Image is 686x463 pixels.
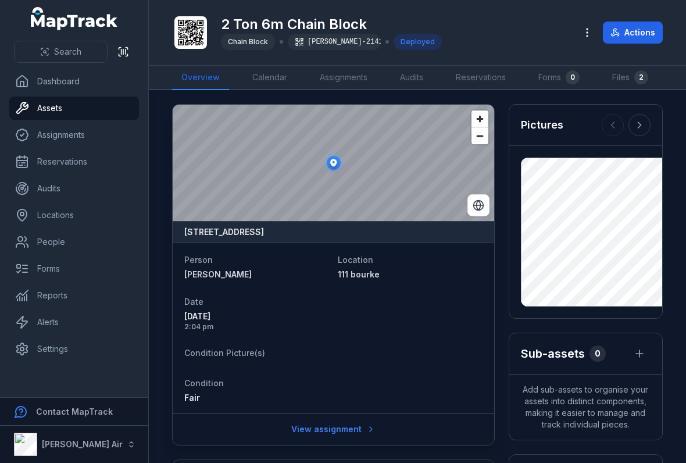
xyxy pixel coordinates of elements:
span: Condition Picture(s) [184,348,265,358]
span: Condition [184,378,224,388]
a: Forms [9,257,139,280]
span: 111 bourke [338,269,380,279]
a: Reservations [446,66,515,90]
a: 111 bourke [338,269,482,280]
span: Date [184,297,203,307]
strong: Contact MapTrack [36,407,113,416]
a: Reports [9,284,139,307]
span: Fair [184,393,200,403]
a: Settings [9,337,139,361]
canvas: Map [173,105,494,221]
div: 2 [634,70,648,84]
a: [PERSON_NAME] [184,269,328,280]
h3: Pictures [521,117,563,133]
a: Audits [391,66,433,90]
div: 0 [589,346,606,362]
a: People [9,230,139,254]
strong: [STREET_ADDRESS] [184,226,264,238]
a: View assignment [284,418,383,440]
time: 25/6/2025, 2:04:00 pm [184,311,328,332]
div: Deployed [394,34,442,50]
button: Search [14,41,108,63]
a: MapTrack [31,7,118,30]
span: Search [54,46,81,58]
a: Files2 [603,66,658,90]
h1: 2 Ton 6m Chain Block [221,15,442,34]
span: Location [338,255,373,265]
button: Zoom out [471,127,488,144]
a: Forms0 [529,66,589,90]
a: Assignments [310,66,377,90]
span: [DATE] [184,311,328,322]
a: Dashboard [9,70,139,93]
a: Locations [9,204,139,227]
span: Chain Block [228,37,268,46]
div: 0 [566,70,580,84]
a: Calendar [243,66,296,90]
button: Actions [603,22,663,44]
a: Alerts [9,311,139,334]
a: Assignments [9,123,139,147]
button: Zoom in [471,111,488,127]
span: Person [184,255,213,265]
strong: [PERSON_NAME] Air [42,439,123,449]
a: Reservations [9,150,139,173]
span: 2:04 pm [184,322,328,332]
span: Add sub-assets to organise your assets into distinct components, making it easier to manage and t... [509,375,662,440]
h2: Sub-assets [521,346,585,362]
a: Assets [9,97,139,120]
button: Switch to Satellite View [467,194,490,216]
a: Audits [9,177,139,200]
a: Overview [172,66,229,90]
div: [PERSON_NAME]-2141 [288,34,381,50]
